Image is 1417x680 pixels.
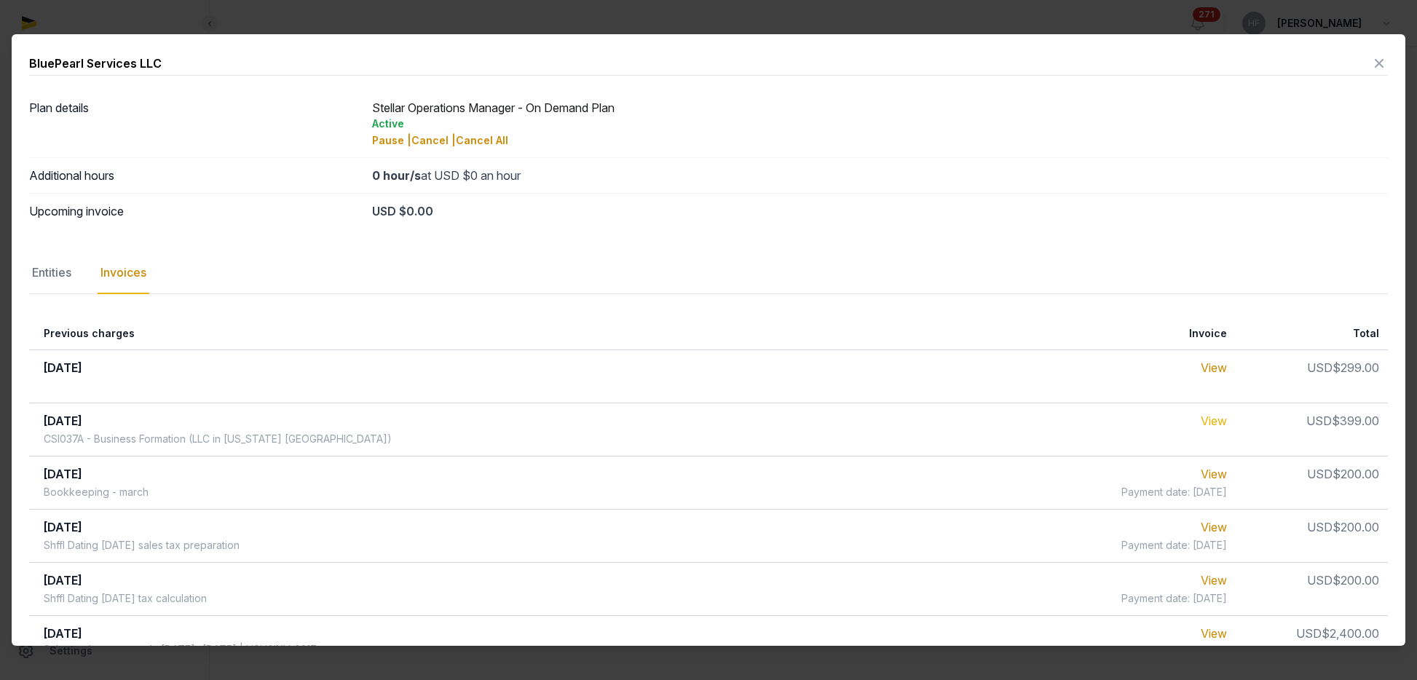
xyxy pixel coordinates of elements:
[372,99,1389,149] div: Stellar Operations Manager - On Demand Plan
[29,202,360,220] dt: Upcoming invoice
[372,116,1389,131] div: Active
[1201,573,1227,588] a: View
[1236,317,1388,350] th: Total
[29,252,1388,294] nav: Tabs
[1333,360,1379,375] span: $299.00
[1307,360,1333,375] span: USD
[1121,644,1227,659] span: Payment date: [DATE]
[44,573,82,588] span: [DATE]
[1322,626,1379,641] span: $2,400.00
[29,252,74,294] div: Entities
[1306,414,1332,428] span: USD
[29,99,360,149] dt: Plan details
[1333,520,1379,534] span: $200.00
[1333,573,1379,588] span: $200.00
[44,414,82,428] span: [DATE]
[1307,467,1333,481] span: USD
[1121,485,1227,499] span: Payment date: [DATE]
[1201,414,1227,428] a: View
[372,167,1389,184] div: at USD $0 an hour
[372,168,421,183] strong: 0 hour/s
[98,252,149,294] div: Invoices
[44,626,82,641] span: [DATE]
[411,134,456,146] span: Cancel |
[44,432,392,446] div: CSI037A - Business Formation (LLC in [US_STATE] [GEOGRAPHIC_DATA])
[1121,538,1227,553] span: Payment date: [DATE]
[372,202,1389,220] div: USD $0.00
[1051,317,1236,350] th: Invoice
[372,134,411,146] span: Pause |
[1121,591,1227,606] span: Payment date: [DATE]
[44,538,240,553] div: Shffl Dating [DATE] sales tax preparation
[44,520,82,534] span: [DATE]
[1332,414,1379,428] span: $399.00
[29,55,162,72] div: BluePearl Services LLC
[1307,573,1333,588] span: USD
[1307,520,1333,534] span: USD
[1201,520,1227,534] a: View
[1333,467,1379,481] span: $200.00
[1201,467,1227,481] a: View
[1201,360,1227,375] a: View
[1201,626,1227,641] a: View
[44,485,149,499] div: Bookkeeping - march
[44,467,82,481] span: [DATE]
[29,317,1051,350] th: Previous charges
[29,167,360,184] dt: Additional hours
[456,134,508,146] span: Cancel All
[44,360,82,375] span: [DATE]
[44,591,207,606] div: Shffl Dating [DATE] tax calculation
[1296,626,1322,641] span: USD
